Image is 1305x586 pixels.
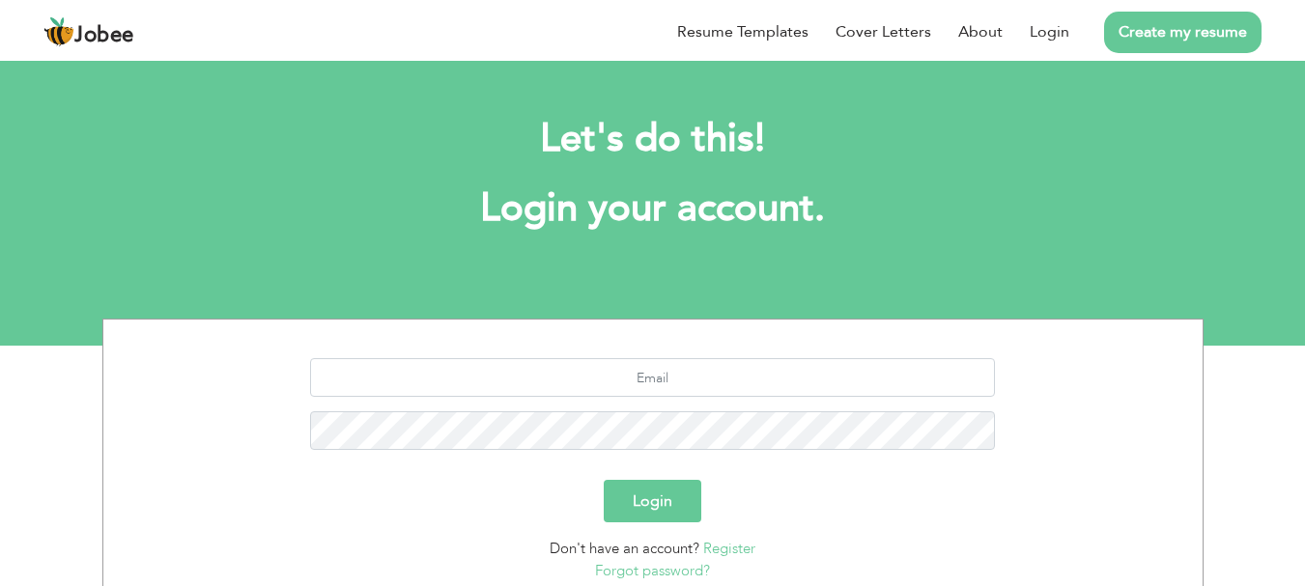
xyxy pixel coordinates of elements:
button: Login [604,480,701,522]
a: Login [1030,20,1069,43]
a: Cover Letters [836,20,931,43]
a: Create my resume [1104,12,1262,53]
a: Jobee [43,16,134,47]
input: Email [310,358,995,397]
h1: Login your account. [131,183,1175,234]
a: About [958,20,1003,43]
a: Resume Templates [677,20,809,43]
h2: Let's do this! [131,114,1175,164]
span: Jobee [74,25,134,46]
img: jobee.io [43,16,74,47]
a: Forgot password? [595,561,710,580]
a: Register [703,539,755,558]
span: Don't have an account? [550,539,699,558]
